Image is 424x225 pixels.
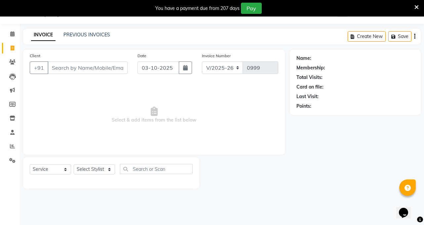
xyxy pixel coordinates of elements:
div: Card on file: [296,84,324,91]
button: Create New [348,31,386,42]
input: Search by Name/Mobile/Email/Code [48,61,128,74]
div: Membership: [296,64,325,71]
div: Points: [296,103,311,110]
div: You have a payment due from 207 days [155,5,240,12]
label: Client [30,53,40,59]
span: Select & add items from the list below [30,82,278,148]
div: Name: [296,55,311,62]
input: Search or Scan [120,164,193,174]
label: Invoice Number [202,53,231,59]
label: Date [137,53,146,59]
div: Last Visit: [296,93,319,100]
iframe: chat widget [396,199,417,218]
button: +91 [30,61,48,74]
button: Pay [241,3,262,14]
div: Total Visits: [296,74,323,81]
button: Save [388,31,411,42]
a: INVOICE [31,29,56,41]
a: PREVIOUS INVOICES [63,32,110,38]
